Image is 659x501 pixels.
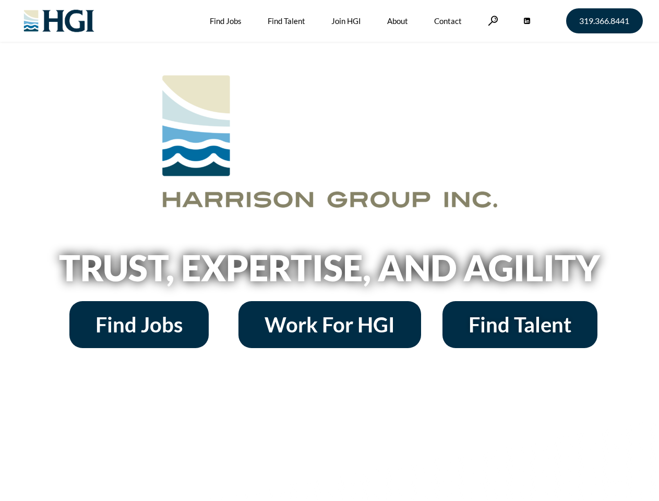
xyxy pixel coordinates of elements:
a: Search [488,16,498,26]
span: Find Jobs [95,314,183,335]
a: Work For HGI [238,301,421,348]
a: 319.366.8441 [566,8,643,33]
span: Work For HGI [265,314,395,335]
a: Find Talent [442,301,597,348]
a: Find Jobs [69,301,209,348]
span: 319.366.8441 [579,17,629,25]
h2: Trust, Expertise, and Agility [32,250,627,285]
span: Find Talent [469,314,571,335]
